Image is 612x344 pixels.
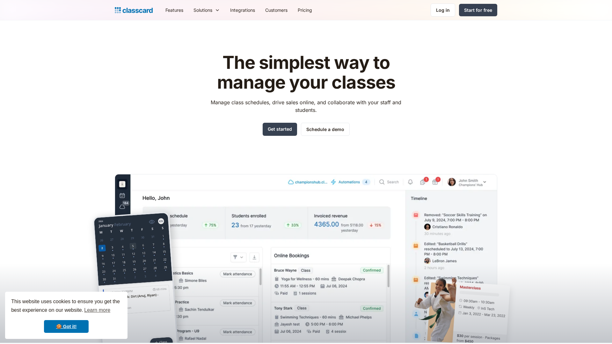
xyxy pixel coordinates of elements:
[160,3,188,17] a: Features
[205,99,407,114] p: Manage class schedules, drive sales online, and collaborate with your staff and students.
[436,7,450,13] div: Log in
[260,3,293,17] a: Customers
[5,292,127,339] div: cookieconsent
[459,4,497,16] a: Start for free
[301,123,350,136] a: Schedule a demo
[115,6,153,15] a: home
[464,7,492,13] div: Start for free
[293,3,317,17] a: Pricing
[11,298,121,315] span: This website uses cookies to ensure you get the best experience on our website.
[225,3,260,17] a: Integrations
[44,320,89,333] a: dismiss cookie message
[188,3,225,17] div: Solutions
[263,123,297,136] a: Get started
[205,53,407,92] h1: The simplest way to manage your classes
[193,7,212,13] div: Solutions
[431,4,455,17] a: Log in
[83,305,111,315] a: learn more about cookies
